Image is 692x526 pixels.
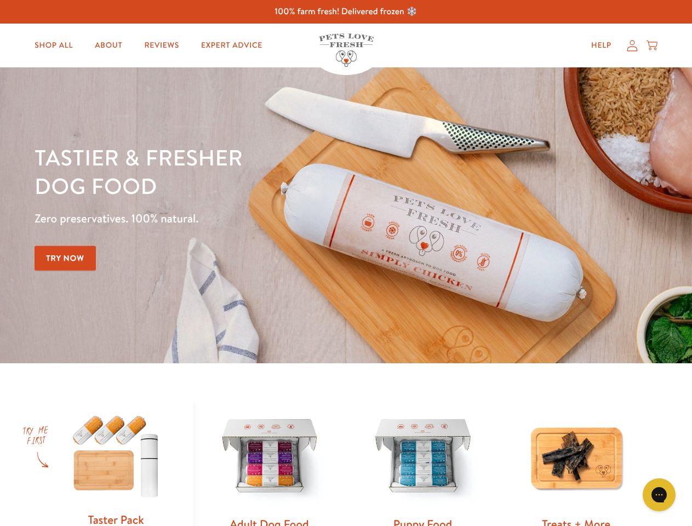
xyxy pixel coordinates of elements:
[86,35,131,56] a: About
[35,209,450,228] p: Zero preservatives. 100% natural.
[637,474,681,515] iframe: Gorgias live chat messenger
[135,35,187,56] a: Reviews
[35,143,450,200] h1: Tastier & fresher dog food
[582,35,620,56] a: Help
[26,35,82,56] a: Shop All
[192,35,271,56] a: Expert Advice
[319,33,374,67] img: Pets Love Fresh
[35,246,96,271] a: Try Now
